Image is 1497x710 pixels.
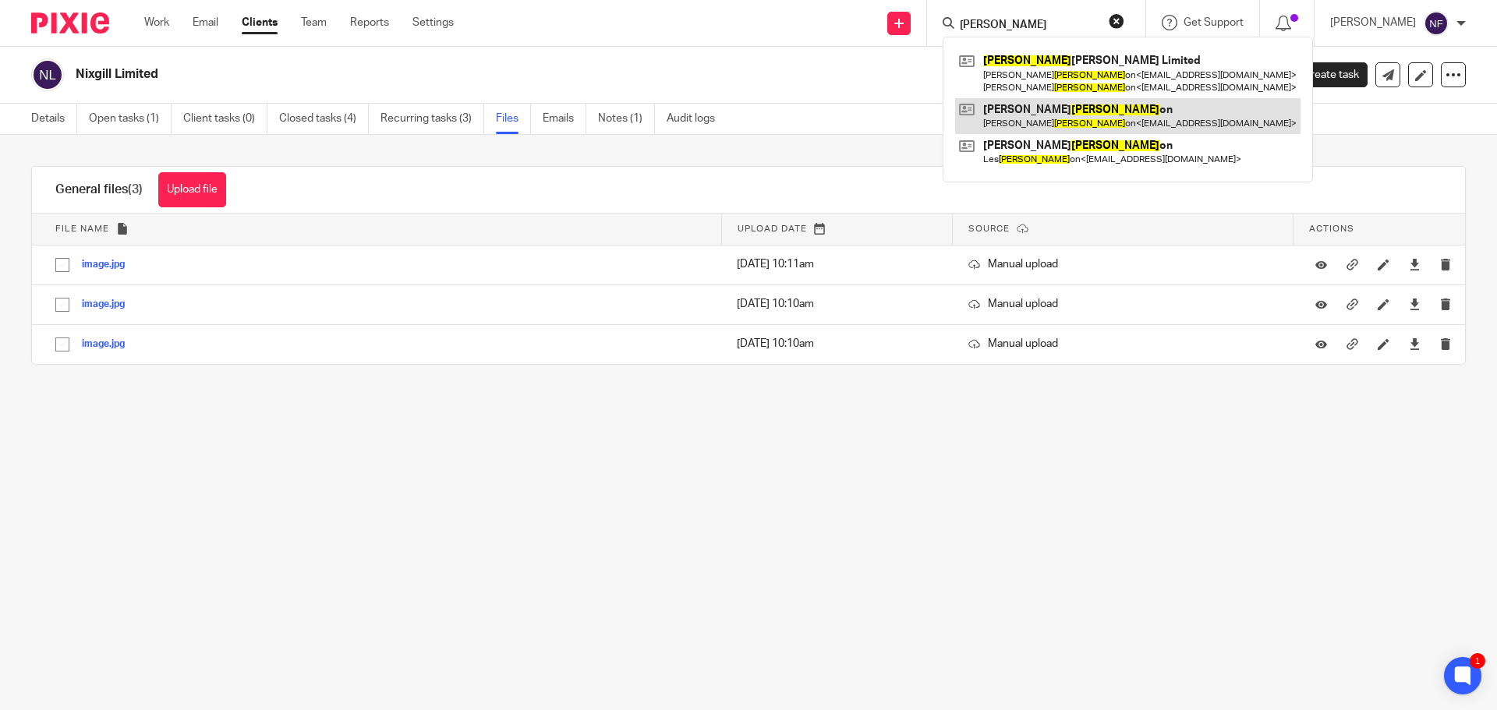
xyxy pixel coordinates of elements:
[380,104,484,134] a: Recurring tasks (3)
[1409,256,1421,272] a: Download
[48,290,77,320] input: Select
[1309,224,1354,233] span: Actions
[968,336,1278,351] p: Manual upload
[667,104,727,134] a: Audit logs
[958,19,1099,33] input: Search
[158,172,226,207] button: Upload file
[279,104,369,134] a: Closed tasks (4)
[55,224,109,233] span: File name
[1424,11,1449,36] img: svg%3E
[737,256,936,272] p: [DATE] 10:11am
[82,339,136,350] button: image.jpg
[31,104,77,134] a: Details
[89,104,172,134] a: Open tasks (1)
[738,224,807,233] span: Upload date
[1184,17,1244,28] span: Get Support
[598,104,655,134] a: Notes (1)
[1330,15,1416,30] p: [PERSON_NAME]
[82,299,136,310] button: image.jpg
[496,104,531,134] a: Files
[144,15,169,30] a: Work
[183,104,267,134] a: Client tasks (0)
[412,15,454,30] a: Settings
[737,296,936,312] p: [DATE] 10:10am
[543,104,586,134] a: Emails
[55,182,143,198] h1: General files
[968,296,1278,312] p: Manual upload
[968,256,1278,272] p: Manual upload
[968,224,1010,233] span: Source
[82,260,136,270] button: image.jpg
[301,15,327,30] a: Team
[48,330,77,359] input: Select
[1409,296,1421,312] a: Download
[1109,13,1124,29] button: Clear
[128,183,143,196] span: (3)
[737,336,936,351] p: [DATE] 10:10am
[1277,62,1368,87] a: Create task
[350,15,389,30] a: Reports
[1409,336,1421,351] a: Download
[31,58,64,91] img: svg%3E
[242,15,278,30] a: Clients
[193,15,218,30] a: Email
[31,12,109,34] img: Pixie
[76,66,1018,83] h2: Nixgill Limited
[1470,653,1485,669] div: 1
[48,250,77,280] input: Select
